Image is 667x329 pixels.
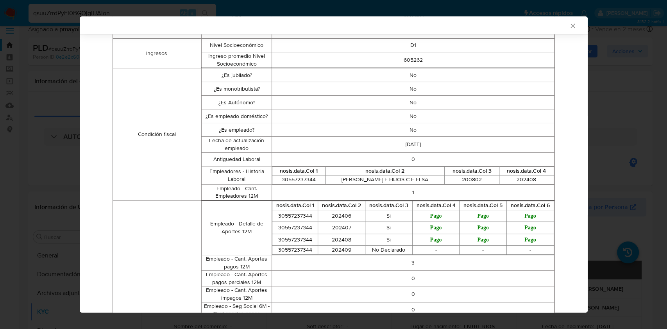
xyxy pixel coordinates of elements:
[460,222,507,234] td: Pago
[201,123,272,137] td: ¿Es empleado?
[272,222,318,234] td: 30557237344
[272,184,554,200] td: 1
[201,39,272,52] td: Nivel Socioeconómico
[272,137,554,152] td: [DATE]
[499,166,554,175] th: nosis.data.Col 4
[318,210,365,222] td: 202406
[201,68,272,82] td: ¿Es jubilado?
[272,39,554,52] td: D1
[325,166,444,175] th: nosis.data.Col 2
[113,68,201,201] td: Condición fiscal
[201,96,272,109] td: ¿Es Autónomo?
[506,210,554,222] td: Pago
[460,210,507,222] td: Pago
[412,234,460,246] td: Pago
[272,234,318,246] td: 30557237344
[272,246,318,255] td: 30557237344
[365,246,412,255] td: No Declarado
[201,82,272,96] td: ¿Es monotributista?
[412,222,460,234] td: Pago
[412,246,460,255] td: -
[272,52,554,68] td: 605262
[460,201,507,210] th: nosis.data.Col 5
[272,286,554,302] td: 0
[365,234,412,246] td: Si
[325,175,444,184] td: [PERSON_NAME] E HIJOS C F EI SA
[445,175,499,184] td: 200802
[460,246,507,255] td: -
[201,184,272,200] td: Empleado - Cant. Empleadores 12M
[272,82,554,96] td: No
[412,210,460,222] td: Pago
[201,201,272,255] td: Empleado - Detalle de Aportes 12M
[272,109,554,123] td: No
[412,201,460,210] th: nosis.data.Col 4
[272,68,554,82] td: No
[460,234,507,246] td: Pago
[318,234,365,246] td: 202408
[272,302,554,318] td: 0
[201,286,272,302] td: Empleado - Cant. Aportes impagos 12M
[318,201,365,210] th: nosis.data.Col 2
[506,201,554,210] th: nosis.data.Col 6
[506,246,554,255] td: -
[272,210,318,222] td: 30557237344
[201,152,272,166] td: Antiguedad Laboral
[506,222,554,234] td: Pago
[272,152,554,166] td: 0
[272,255,554,270] td: 3
[201,52,272,68] td: Ingreso promedio Nivel Socioeconómico
[113,39,201,68] td: Ingresos
[365,222,412,234] td: Si
[201,302,272,318] td: Empleado - Seg Social 6M - Cant aportes pagos
[201,166,272,184] td: Empleadores - Historia Laboral
[272,175,325,184] td: 30557237344
[272,96,554,109] td: No
[272,271,554,286] td: 0
[201,271,272,286] td: Empleado - Cant. Aportes pagos parciales 12M
[272,166,325,175] th: nosis.data.Col 1
[365,210,412,222] td: Si
[80,16,588,313] div: closure-recommendation-modal
[201,109,272,123] td: ¿Es empleado doméstico?
[365,201,412,210] th: nosis.data.Col 3
[272,201,318,210] th: nosis.data.Col 1
[569,22,576,29] button: Cerrar ventana
[318,222,365,234] td: 202407
[506,234,554,246] td: Pago
[201,137,272,152] td: Fecha de actualización empleado
[499,175,554,184] td: 202408
[272,123,554,137] td: No
[201,255,272,270] td: Empleado - Cant. Aportes pagos 12M
[445,166,499,175] th: nosis.data.Col 3
[318,246,365,255] td: 202409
